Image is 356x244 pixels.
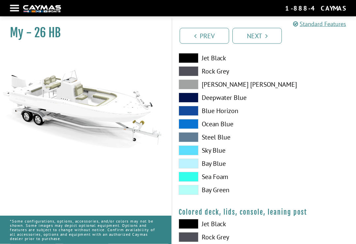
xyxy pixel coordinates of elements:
a: Next [232,28,282,44]
a: Prev [180,28,229,44]
label: Rock Grey [179,232,257,242]
div: 1-888-4CAYMAS [285,4,346,13]
label: Jet Black [179,53,257,63]
ul: Pagination [178,27,356,44]
label: Sky Blue [179,146,257,156]
label: [PERSON_NAME] [PERSON_NAME] [179,80,257,90]
label: Ocean Blue [179,119,257,129]
label: Sea Foam [179,172,257,182]
label: Rock Grey [179,67,257,76]
label: Jet Black [179,219,257,229]
label: Bay Blue [179,159,257,169]
a: Standard Features [293,19,346,28]
label: Deepwater Blue [179,93,257,103]
h4: Colored deck, lids, console, leaning post [179,208,349,217]
p: *Some configurations, options, accessories, and/or colors may not be shown. Some images may depic... [10,216,162,244]
label: Bay Green [179,185,257,195]
label: Steel Blue [179,133,257,142]
img: white-logo-c9c8dbefe5ff5ceceb0f0178aa75bf4bb51f6bca0971e226c86eb53dfe498488.png [23,5,61,12]
h1: My - 26 HB [10,25,155,40]
label: Blue Horizon [179,106,257,116]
